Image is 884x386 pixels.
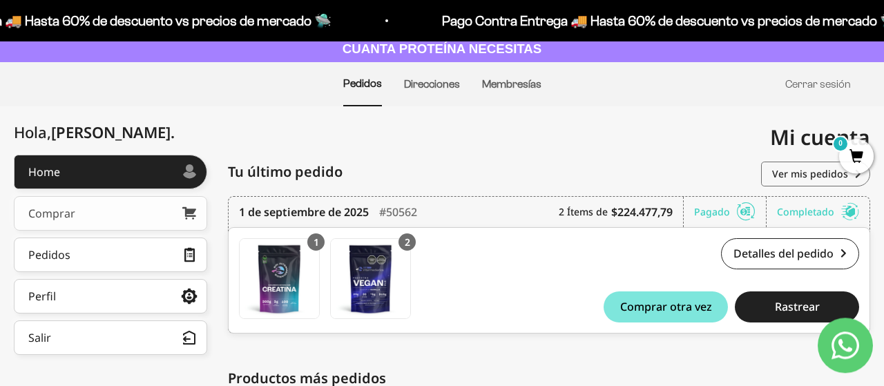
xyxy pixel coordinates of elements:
a: Perfil [14,279,207,313]
a: Comprar [14,196,207,231]
div: Perfil [28,291,56,302]
img: Translation missing: es.Proteína Vegana - Vainilla 2lb [331,239,410,318]
a: Creatina Monohidrato [239,238,320,319]
div: 1 [307,233,325,251]
strong: CUANTA PROTEÍNA NECESITAS [343,41,542,56]
div: 2 [398,233,416,251]
button: Rastrear [735,291,859,322]
b: $224.477,79 [611,204,673,220]
img: Translation missing: es.Creatina Monohidrato [240,239,319,318]
div: Salir [28,332,51,343]
span: Tu último pedido [228,162,343,182]
a: Pedidos [14,238,207,272]
div: Completado [777,197,859,227]
a: Pedidos [343,77,382,89]
div: Home [28,166,60,177]
div: Comprar [28,208,75,219]
a: 0 [839,150,874,165]
a: Membresías [482,78,541,90]
a: Home [14,155,207,189]
span: Mi cuenta [770,123,870,151]
mark: 0 [832,135,849,152]
time: 1 de septiembre de 2025 [239,204,369,220]
div: Pagado [694,197,767,227]
span: [PERSON_NAME] [51,122,175,142]
div: Pedidos [28,249,70,260]
div: #50562 [379,197,417,227]
span: Rastrear [775,301,820,312]
button: Salir [14,320,207,355]
a: Cerrar sesión [785,78,851,90]
a: Proteína Vegana - Vainilla 2lb [330,238,411,319]
a: Direcciones [404,78,460,90]
a: Detalles del pedido [721,238,859,269]
span: Comprar otra vez [620,301,712,312]
div: 2 Ítems de [559,197,684,227]
span: . [171,122,175,142]
button: Comprar otra vez [604,291,728,322]
div: Hola, [14,124,175,141]
a: Ver mis pedidos [761,162,870,186]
